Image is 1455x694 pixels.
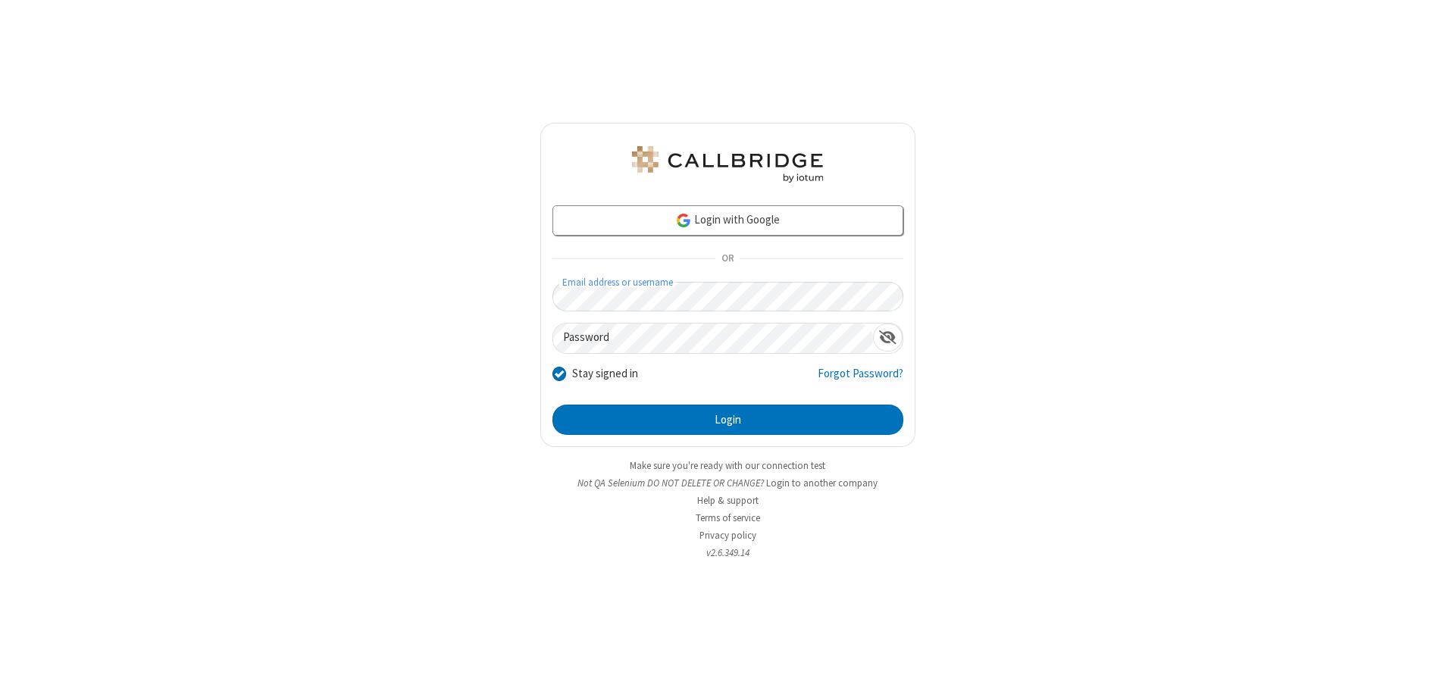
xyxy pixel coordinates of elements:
a: Privacy policy [699,529,756,542]
input: Password [553,324,873,353]
img: QA Selenium DO NOT DELETE OR CHANGE [629,146,826,183]
li: Not QA Selenium DO NOT DELETE OR CHANGE? [540,476,915,490]
button: Login [552,405,903,435]
a: Help & support [697,494,759,507]
label: Stay signed in [572,365,638,383]
input: Email address or username [552,282,903,311]
li: v2.6.349.14 [540,546,915,560]
span: OR [715,249,740,270]
div: Show password [873,324,903,352]
button: Login to another company [766,476,878,490]
a: Terms of service [696,511,760,524]
iframe: Chat [1417,655,1444,683]
a: Make sure you're ready with our connection test [630,459,825,472]
a: Forgot Password? [818,365,903,394]
img: google-icon.png [675,212,692,229]
a: Login with Google [552,205,903,236]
